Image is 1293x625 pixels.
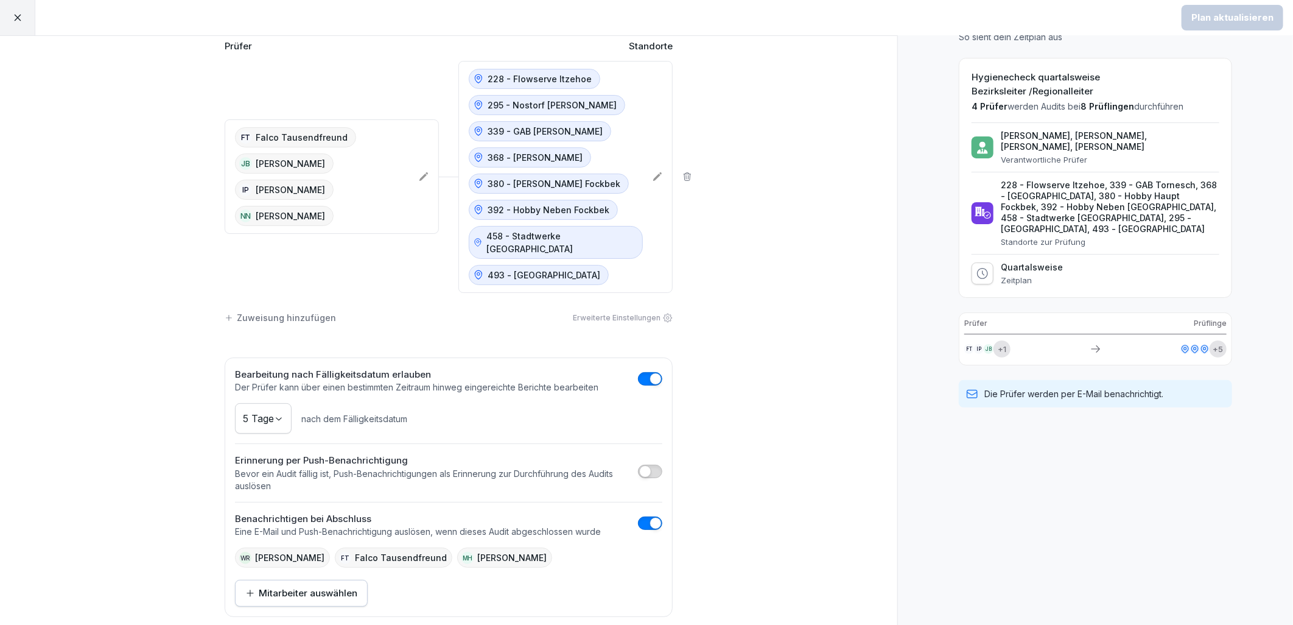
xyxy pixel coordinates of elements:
[573,312,673,323] div: Erweiterte Einstellungen
[1001,237,1219,247] p: Standorte zur Prüfung
[1210,341,1227,358] div: + 5
[239,210,252,222] div: NN
[486,230,634,255] p: 458 - Stadtwerke [GEOGRAPHIC_DATA]
[461,552,474,564] div: MH
[488,151,583,164] p: 368 - [PERSON_NAME]
[993,341,1011,358] div: + 1
[488,177,620,190] p: 380 - [PERSON_NAME] Fockbek
[335,548,452,568] div: Falco Tausendfreund
[235,381,598,394] p: Der Prüfer kann über einen bestimmten Zeitraum hinweg eingereichte Berichte bearbeiten
[235,468,632,492] p: Bevor ein Audit fällig ist, Push-Benachrichtigungen als Erinnerung zur Durchführung des Audits au...
[488,72,592,85] p: 228 - Flowserve Itzehoe
[1001,130,1219,152] p: [PERSON_NAME], [PERSON_NAME], [PERSON_NAME], [PERSON_NAME]
[972,101,1007,111] span: 4 Prüfer
[256,183,325,196] p: [PERSON_NAME]
[488,269,600,281] p: 493 - [GEOGRAPHIC_DATA]
[964,318,987,329] p: Prüfer
[239,552,251,564] div: WR
[235,512,601,526] h2: Benachrichtigen bei Abschluss
[235,548,330,568] div: [PERSON_NAME]
[972,101,1219,113] p: werden Audits bei durchführen
[1001,262,1063,273] p: Quartalsweise
[984,387,1163,400] p: Die Prüfer werden per E-Mail benachrichtigt.
[225,311,336,324] div: Zuweisung hinzufügen
[1001,180,1219,235] p: 228 - Flowserve Itzehoe, 339 - GAB Tornesch, 368 - [GEOGRAPHIC_DATA], 380 - Hobby Haupt Fockbek, ...
[974,344,984,354] div: IP
[225,40,252,54] p: Prüfer
[239,157,252,170] div: JB
[339,552,351,564] div: FT
[488,125,603,138] p: 339 - GAB [PERSON_NAME]
[959,31,1232,43] p: So sieht dein Zeitplan aus
[1194,318,1227,329] p: Prüflinge
[239,183,252,196] div: IP
[457,548,552,568] div: [PERSON_NAME]
[235,526,601,538] p: Eine E-Mail und Push-Benachrichtigung auslösen, wenn dieses Audit abgeschlossen wurde
[245,587,357,600] div: Mitarbeiter auswählen
[301,412,407,425] p: nach dem Fälligkeitsdatum
[488,99,617,111] p: 295 - Nostorf [PERSON_NAME]
[239,131,252,144] div: FT
[1081,101,1134,111] span: 8 Prüflingen
[256,131,348,144] p: Falco Tausendfreund
[984,344,993,354] div: JB
[972,71,1219,98] h2: Hygienecheck quartalsweise Bezirksleiter /Regionalleiter
[964,344,974,354] div: FT
[1182,5,1283,30] button: Plan aktualisieren
[235,580,368,607] button: Mitarbeiter auswählen
[256,210,325,222] p: [PERSON_NAME]
[488,203,609,216] p: 392 - Hobby Neben Fockbek
[1001,155,1219,164] p: Verantwortliche Prüfer
[1001,275,1063,285] p: Zeitplan
[235,368,598,382] h2: Bearbeitung nach Fälligkeitsdatum erlauben
[235,454,632,468] h2: Erinnerung per Push-Benachrichtigung
[1191,11,1274,24] div: Plan aktualisieren
[256,157,325,170] p: [PERSON_NAME]
[629,40,673,54] p: Standorte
